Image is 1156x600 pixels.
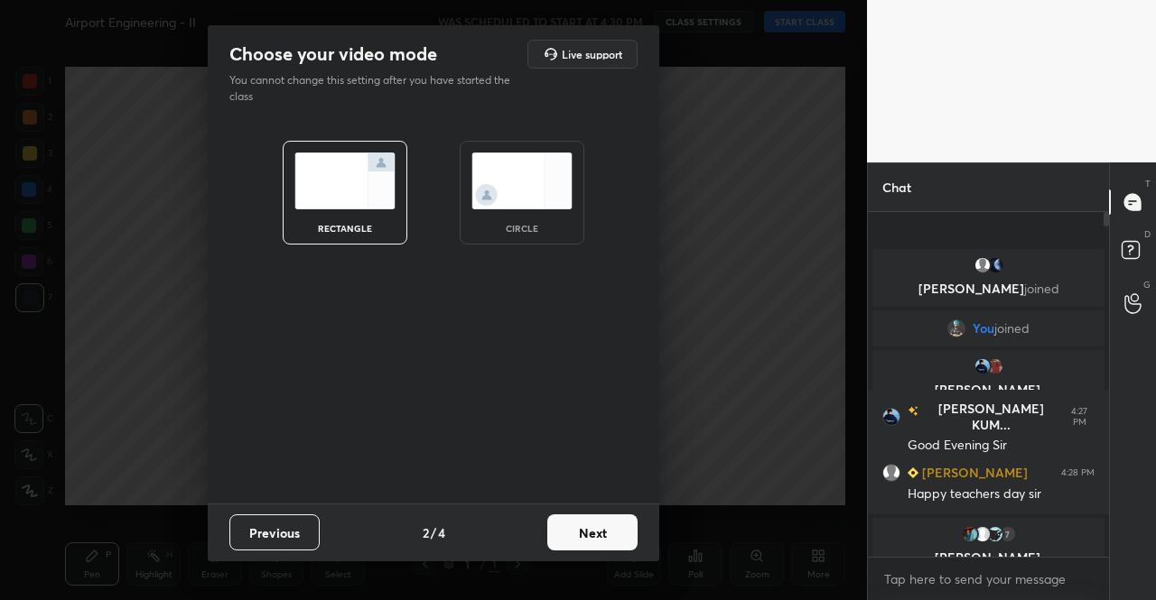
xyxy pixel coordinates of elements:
[1145,177,1151,190] p: T
[562,49,622,60] h5: Live support
[883,282,1094,296] p: [PERSON_NAME]
[974,357,992,375] img: 2bfeff92400845608cfe802284994157.jpg
[229,42,437,66] h2: Choose your video mode
[471,152,573,209] img: circleScreenIcon.acc0effb.svg
[868,245,1109,558] div: grid
[423,523,429,542] h4: 2
[431,523,436,542] h4: /
[908,437,1095,455] div: Good Evening Sir
[882,408,900,426] img: 2bfeff92400845608cfe802284994157.jpg
[961,525,979,543] img: 3
[908,467,918,478] img: Learner_Badge_beginner_1_8b307cf2a0.svg
[868,163,926,211] p: Chat
[547,514,638,550] button: Next
[1144,227,1151,241] p: D
[908,406,918,416] img: no-rating-badge.077c3623.svg
[1061,467,1095,478] div: 4:28 PM
[986,357,1004,375] img: 61764d03a26d4e25bf98e29ffcccac9f.jpg
[947,319,965,337] img: 9d3c740ecb1b4446abd3172a233dfc7b.png
[229,514,320,550] button: Previous
[1024,280,1059,297] span: joined
[974,525,992,543] img: 3fce0b1c656142f0aa3fc88f1cac908a.3726857_
[994,321,1030,336] span: joined
[999,525,1017,543] div: 7
[986,256,1004,274] img: 7344f5eb42134cada03791ad8d9c868f.jpg
[918,463,1028,482] h6: [PERSON_NAME]
[908,485,1095,503] div: Happy teachers day sir
[974,256,992,274] img: default.png
[973,321,994,336] span: You
[294,152,396,209] img: normalScreenIcon.ae25ed63.svg
[309,224,381,233] div: rectangle
[986,525,1004,543] img: bf4054a70c904089aaf21c540a053cd7.jpg
[229,72,522,105] p: You cannot change this setting after you have started the class
[882,464,900,482] img: default.png
[918,401,1060,433] h6: [PERSON_NAME] KUM...
[1143,278,1151,291] p: G
[486,224,558,233] div: circle
[438,523,445,542] h4: 4
[1064,406,1095,428] div: 4:27 PM
[883,550,1094,579] p: [PERSON_NAME], [PERSON_NAME], Rishi
[883,383,1094,411] p: [PERSON_NAME], [PERSON_NAME]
